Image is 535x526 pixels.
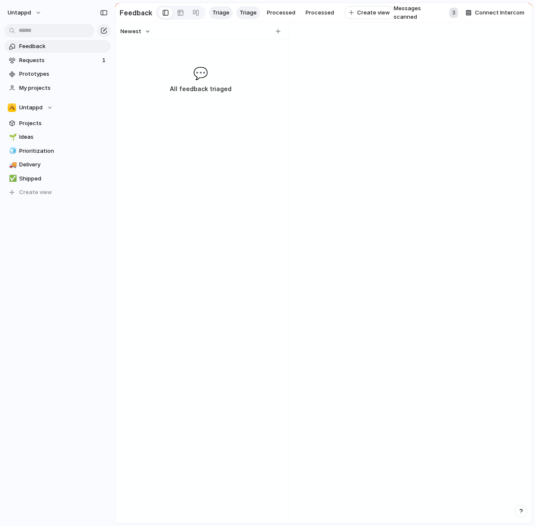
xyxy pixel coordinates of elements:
[19,188,52,197] span: Create view
[4,82,111,94] a: My projects
[357,9,390,17] span: Create view
[4,54,111,67] a: Requests1
[120,8,152,18] h2: Feedback
[8,174,16,183] button: ✅
[267,9,295,17] span: Processed
[4,117,111,130] a: Projects
[19,147,108,155] span: Prioritization
[19,133,108,141] span: Ideas
[4,101,111,114] button: Untappd
[19,84,108,92] span: My projects
[209,6,233,19] a: Triage
[212,9,229,17] span: Triage
[9,132,15,142] div: 🌱
[4,172,111,185] a: ✅Shipped
[120,27,141,36] span: Newest
[8,133,16,141] button: 🌱
[9,146,15,156] div: 🧊
[135,84,266,94] h3: All feedback triaged
[263,6,299,19] a: Processed
[102,56,107,65] span: 1
[462,6,528,19] button: Connect Intercom
[4,186,111,199] button: Create view
[302,6,338,19] a: Processed
[240,9,257,17] span: Triage
[306,9,334,17] span: Processed
[449,8,458,18] div: 3
[19,103,43,112] span: Untappd
[119,26,152,37] button: Newest
[394,4,445,21] span: Messages scanned
[19,174,108,183] span: Shipped
[8,160,16,169] button: 🚚
[475,9,524,17] span: Connect Intercom
[4,6,46,20] button: Untappd
[8,147,16,155] button: 🧊
[19,56,100,65] span: Requests
[19,160,108,169] span: Delivery
[236,6,260,19] a: Triage
[19,119,108,128] span: Projects
[4,145,111,157] a: 🧊Prioritization
[9,174,15,183] div: ✅
[4,40,111,53] a: Feedback
[4,68,111,80] a: Prototypes
[19,70,108,78] span: Prototypes
[4,131,111,143] a: 🌱Ideas
[193,64,208,82] span: 💬
[4,158,111,171] a: 🚚Delivery
[9,160,15,170] div: 🚚
[344,6,395,20] button: Create view
[8,9,31,17] span: Untappd
[19,42,108,51] span: Feedback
